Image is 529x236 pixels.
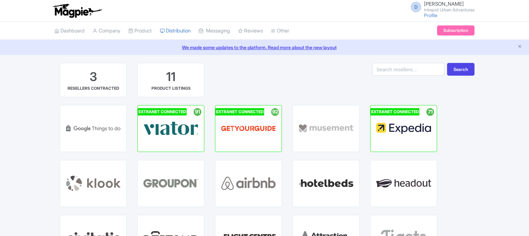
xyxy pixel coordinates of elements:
[437,25,474,35] a: Subscription
[407,1,474,12] a: D [PERSON_NAME] Intrepid Urban Adventures
[411,2,421,12] span: D
[160,22,191,40] a: Distribution
[68,85,119,91] div: RESELLERS CONTRACTED
[93,22,120,40] a: Company
[128,22,152,40] a: Product
[51,3,103,18] img: logo-ab69f6fb50320c5b225c76a69d11143b.png
[151,85,191,91] div: PRODUCT LISTINGS
[4,44,525,51] a: We made some updates to the platform. Read more about the new layout
[370,105,437,152] a: EXTRANET CONNECTED 71
[447,63,474,76] button: Search
[517,43,522,51] button: Close announcement
[215,105,282,152] a: EXTRANET CONNECTED 92
[271,22,289,40] a: Other
[55,22,85,40] a: Dashboard
[424,8,474,12] small: Intrepid Urban Adventures
[372,63,444,76] input: Search resellers...
[238,22,263,40] a: Reviews
[137,63,204,97] a: 11 PRODUCT LISTINGS
[199,22,230,40] a: Messaging
[166,69,176,85] div: 11
[424,1,464,7] span: [PERSON_NAME]
[424,12,437,18] a: Profile
[137,105,204,152] a: EXTRANET CONNECTED 91
[60,63,127,97] a: 3 RESELLERS CONTRACTED
[90,69,97,85] div: 3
